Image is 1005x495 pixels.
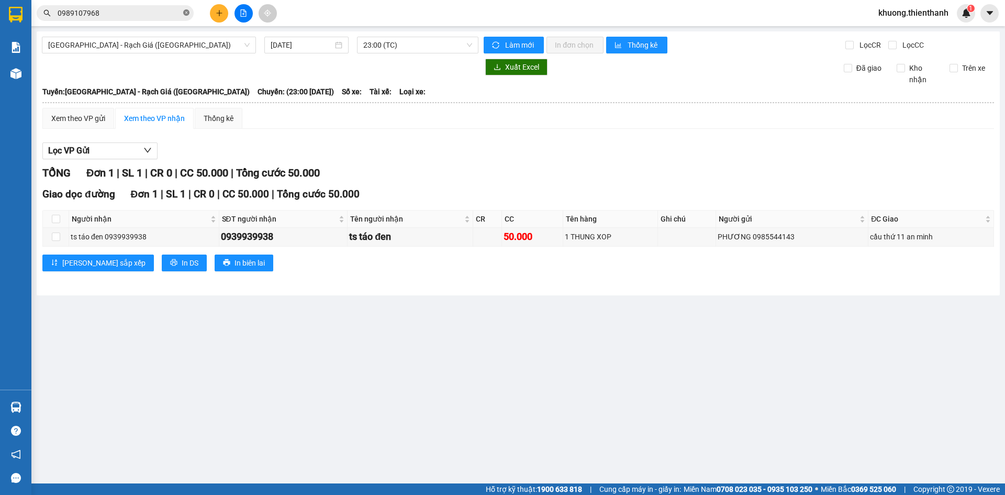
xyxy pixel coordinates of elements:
span: bar-chart [615,41,623,50]
button: Lọc VP Gửi [42,142,158,159]
img: solution-icon [10,42,21,53]
span: Tổng cước 50.000 [236,167,320,179]
img: warehouse-icon [10,68,21,79]
th: CR [473,211,502,228]
span: | [231,167,233,179]
span: | [217,188,220,200]
span: Làm mới [505,39,535,51]
span: Người gửi [719,213,857,225]
span: CC 50.000 [222,188,269,200]
span: file-add [240,9,247,17]
div: 0939939938 [221,229,346,244]
button: printerIn DS [162,255,207,271]
span: In DS [182,257,198,269]
div: ts táo đen [349,229,471,244]
strong: 1900 633 818 [537,485,582,493]
span: sync [492,41,501,50]
button: printerIn biên lai [215,255,273,271]
button: caret-down [980,4,999,23]
span: Chuyến: (23:00 [DATE]) [258,86,334,97]
span: Sài Gòn - Rạch Giá (Hàng Hoá) [48,37,250,53]
sup: 1 [967,5,975,12]
span: | [161,188,163,200]
span: download [494,63,501,72]
span: [PERSON_NAME] sắp xếp [62,257,146,269]
div: ts táo đen 0939939938 [71,231,217,243]
span: aim [264,9,271,17]
span: Đơn 1 [131,188,159,200]
span: close-circle [183,9,189,16]
img: warehouse-icon [10,402,21,413]
div: cầu thứ 11 an minh [870,231,992,243]
span: sort-ascending [51,259,58,267]
span: notification [11,449,21,459]
span: Số xe: [342,86,362,97]
span: Loại xe: [399,86,426,97]
span: Lọc CR [855,39,883,51]
div: 1 THUNG XOP [565,231,656,243]
span: | [188,188,191,200]
span: SĐT người nhận [222,213,337,225]
b: Tuyến: [GEOGRAPHIC_DATA] - Rạch Giá ([GEOGRAPHIC_DATA]) [42,87,250,96]
span: Tên người nhận [350,213,462,225]
td: 0939939938 [219,228,348,246]
img: logo-vxr [9,7,23,23]
span: message [11,473,21,483]
input: 12/08/2025 [271,39,333,51]
span: ⚪️ [815,487,818,491]
div: Thống kê [204,113,233,124]
span: Miền Bắc [821,483,896,495]
span: printer [170,259,177,267]
span: SL 1 [166,188,186,200]
span: | [272,188,274,200]
span: CC 50.000 [180,167,228,179]
button: aim [259,4,277,23]
div: PHƯƠNG 0985544143 [718,231,866,243]
span: | [904,483,906,495]
th: CC [502,211,563,228]
strong: 0369 525 060 [851,485,896,493]
span: Trên xe [958,62,989,74]
span: question-circle [11,426,21,436]
span: | [117,167,119,179]
th: Ghi chú [658,211,716,228]
button: downloadXuất Excel [485,59,548,75]
span: Giao dọc đường [42,188,115,200]
button: plus [210,4,228,23]
span: Thống kê [628,39,659,51]
td: ts táo đen [348,228,473,246]
button: file-add [234,4,253,23]
span: SL 1 [122,167,142,179]
span: Lọc CC [898,39,925,51]
span: Kho nhận [905,62,942,85]
div: Xem theo VP nhận [124,113,185,124]
span: Tài xế: [370,86,392,97]
span: | [590,483,591,495]
span: Hỗ trợ kỹ thuật: [486,483,582,495]
span: printer [223,259,230,267]
input: Tìm tên, số ĐT hoặc mã đơn [58,7,181,19]
button: sort-ascending[PERSON_NAME] sắp xếp [42,255,154,271]
span: | [175,167,177,179]
img: icon-new-feature [962,8,971,18]
span: Đơn 1 [86,167,114,179]
span: Miền Nam [684,483,812,495]
div: 50.000 [504,229,561,244]
span: Người nhận [72,213,208,225]
span: 1 [969,5,973,12]
span: khuong.thienthanh [870,6,957,19]
span: | [145,167,148,179]
span: TỔNG [42,167,71,179]
span: plus [216,9,223,17]
div: Xem theo VP gửi [51,113,105,124]
span: 23:00 (TC) [363,37,472,53]
button: syncLàm mới [484,37,544,53]
span: CR 0 [194,188,215,200]
strong: 0708 023 035 - 0935 103 250 [717,485,812,493]
span: CR 0 [150,167,172,179]
span: Đã giao [852,62,886,74]
span: caret-down [985,8,995,18]
span: ĐC Giao [871,213,983,225]
span: copyright [947,486,954,493]
span: close-circle [183,8,189,18]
